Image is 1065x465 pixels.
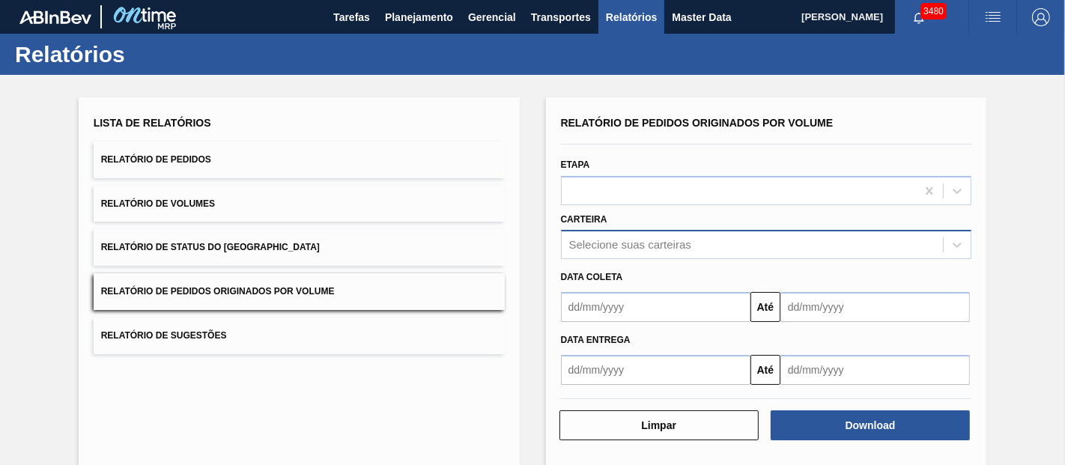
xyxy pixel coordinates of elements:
[561,159,590,170] label: Etapa
[920,3,947,19] span: 3480
[561,272,623,282] span: Data coleta
[780,292,970,322] input: dd/mm/yyyy
[101,198,215,209] span: Relatório de Volumes
[561,214,607,225] label: Carteira
[750,355,780,385] button: Até
[606,8,657,26] span: Relatórios
[561,292,750,322] input: dd/mm/yyyy
[94,273,505,310] button: Relatório de Pedidos Originados por Volume
[895,7,943,28] button: Notificações
[101,286,335,297] span: Relatório de Pedidos Originados por Volume
[15,46,281,63] h1: Relatórios
[780,355,970,385] input: dd/mm/yyyy
[531,8,591,26] span: Transportes
[672,8,731,26] span: Master Data
[101,330,227,341] span: Relatório de Sugestões
[94,186,505,222] button: Relatório de Volumes
[19,10,91,24] img: TNhmsLtSVTkK8tSr43FrP2fwEKptu5GPRR3wAAAABJRU5ErkJggg==
[561,335,631,345] span: Data entrega
[94,317,505,354] button: Relatório de Sugestões
[94,117,211,129] span: Lista de Relatórios
[771,410,970,440] button: Download
[468,8,516,26] span: Gerencial
[984,8,1002,26] img: userActions
[101,242,320,252] span: Relatório de Status do [GEOGRAPHIC_DATA]
[94,229,505,266] button: Relatório de Status do [GEOGRAPHIC_DATA]
[750,292,780,322] button: Até
[569,239,691,252] div: Selecione suas carteiras
[559,410,759,440] button: Limpar
[385,8,453,26] span: Planejamento
[1032,8,1050,26] img: Logout
[561,355,750,385] input: dd/mm/yyyy
[94,142,505,178] button: Relatório de Pedidos
[333,8,370,26] span: Tarefas
[101,154,211,165] span: Relatório de Pedidos
[561,117,834,129] span: Relatório de Pedidos Originados por Volume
